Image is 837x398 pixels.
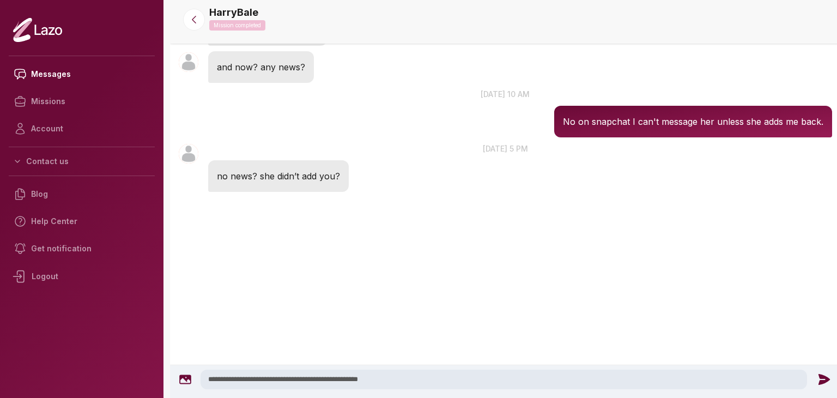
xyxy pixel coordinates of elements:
[563,114,823,129] p: No on snapchat I can't message her unless she adds me back.
[9,208,155,235] a: Help Center
[9,262,155,291] div: Logout
[9,88,155,115] a: Missions
[9,180,155,208] a: Blog
[9,61,155,88] a: Messages
[209,5,258,20] p: HarryBale
[179,52,198,72] img: User avatar
[9,152,155,171] button: Contact us
[209,20,265,31] p: Mission completed
[217,60,305,74] p: and now? any news?
[9,115,155,142] a: Account
[9,235,155,262] a: Get notification
[217,169,340,183] p: no news? she didn’t add you?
